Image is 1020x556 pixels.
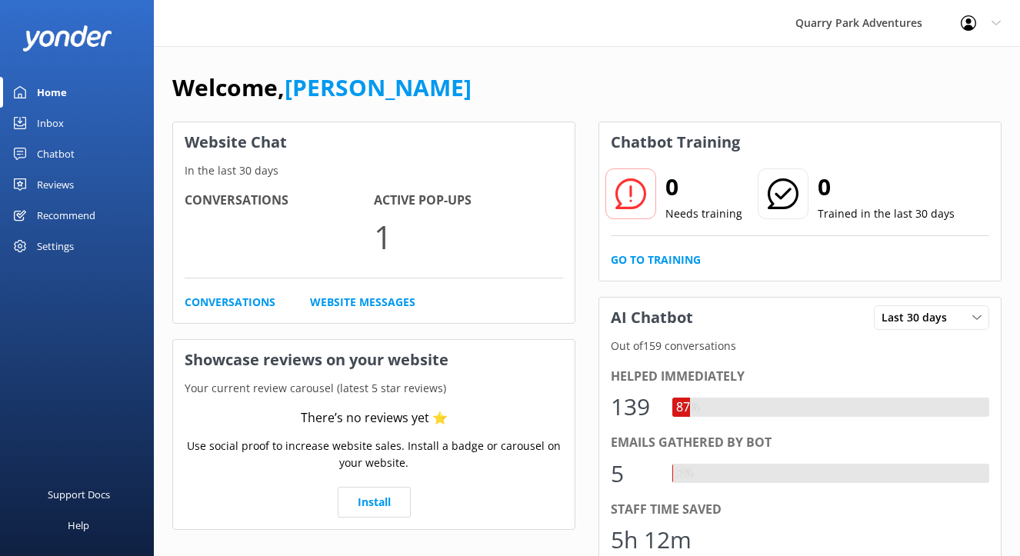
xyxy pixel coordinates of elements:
[338,487,411,518] a: Install
[68,510,89,541] div: Help
[611,367,989,387] div: Helped immediately
[310,294,415,311] a: Website Messages
[173,380,575,397] p: Your current review carousel (latest 5 star reviews)
[611,433,989,453] div: Emails gathered by bot
[48,479,110,510] div: Support Docs
[611,500,989,520] div: Staff time saved
[37,108,64,138] div: Inbox
[611,455,657,492] div: 5
[185,438,563,472] p: Use social proof to increase website sales. Install a badge or carousel on your website.
[599,298,705,338] h3: AI Chatbot
[818,168,955,205] h2: 0
[23,25,112,51] img: yonder-white-logo.png
[818,205,955,222] p: Trained in the last 30 days
[172,69,472,106] h1: Welcome,
[611,251,701,268] a: Go to Training
[37,169,74,200] div: Reviews
[599,338,1001,355] p: Out of 159 conversations
[185,294,275,311] a: Conversations
[301,408,448,428] div: There’s no reviews yet ⭐
[374,191,563,211] h4: Active Pop-ups
[665,168,742,205] h2: 0
[374,211,563,262] p: 1
[665,205,742,222] p: Needs training
[285,72,472,103] a: [PERSON_NAME]
[882,309,956,326] span: Last 30 days
[611,388,657,425] div: 139
[599,122,752,162] h3: Chatbot Training
[672,398,704,418] div: 87%
[173,122,575,162] h3: Website Chat
[37,138,75,169] div: Chatbot
[173,340,575,380] h3: Showcase reviews on your website
[173,162,575,179] p: In the last 30 days
[185,191,374,211] h4: Conversations
[37,77,67,108] div: Home
[37,231,74,261] div: Settings
[37,200,95,231] div: Recommend
[672,464,697,484] div: 3%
